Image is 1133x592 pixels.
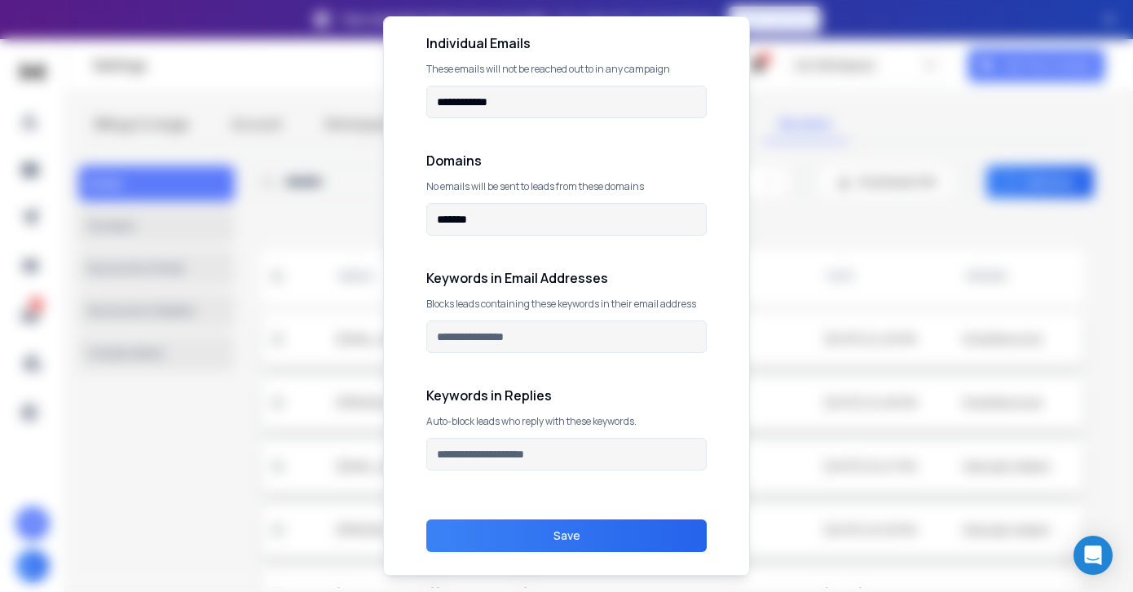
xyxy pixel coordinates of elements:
[426,180,707,193] p: No emails will be sent to leads from these domains
[426,298,707,311] p: Blocks leads containing these keywords in their email address
[426,415,707,428] p: Auto-block leads who reply with these keywords.
[426,519,707,552] button: Save
[426,386,707,405] h1: Keywords in Replies
[426,151,707,170] h1: Domains
[1073,536,1113,575] div: Open Intercom Messenger
[426,268,707,288] h1: Keywords in Email Addresses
